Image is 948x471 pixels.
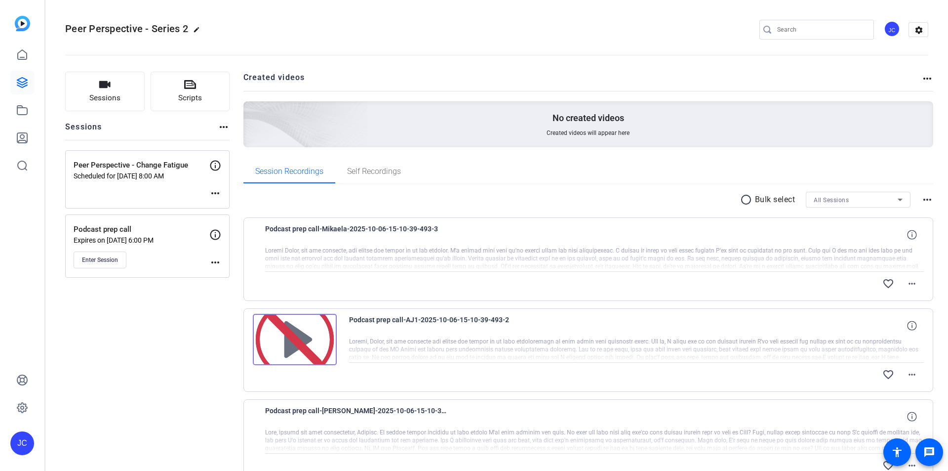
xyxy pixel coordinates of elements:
p: Bulk select [755,194,795,206]
p: Peer Perspective - Change Fatigue [74,160,209,171]
span: Session Recordings [255,168,323,175]
span: Self Recordings [347,168,401,175]
span: Sessions [89,92,120,104]
h2: Sessions [65,121,102,140]
input: Search [777,24,866,36]
mat-icon: accessibility [891,446,903,458]
span: Created videos will appear here [547,129,630,137]
mat-icon: more_horiz [209,257,221,268]
span: Enter Session [82,256,118,264]
mat-icon: more_horiz [921,73,933,85]
mat-icon: edit [193,26,205,38]
mat-icon: more_horiz [921,194,933,206]
mat-icon: more_horiz [906,369,918,381]
span: Podcast prep call-Mikaela-2025-10-06-15-10-39-493-3 [265,223,448,247]
span: Podcast prep call-AJ1-2025-10-06-15-10-39-493-2 [349,314,532,338]
p: Expires on [DATE] 6:00 PM [74,236,209,244]
ngx-avatar: Jessica Cheng [884,21,901,38]
img: blue-gradient.svg [15,16,30,31]
h2: Created videos [243,72,922,91]
div: JC [10,431,34,455]
mat-icon: radio_button_unchecked [740,194,755,206]
span: Podcast prep call-[PERSON_NAME]-2025-10-06-15-10-39-493-1 [265,405,448,428]
span: Scripts [178,92,202,104]
span: Peer Perspective - Series 2 [65,23,188,35]
img: Creted videos background [133,3,368,218]
mat-icon: message [923,446,935,458]
mat-icon: settings [909,23,929,38]
button: Scripts [151,72,230,111]
button: Sessions [65,72,145,111]
mat-icon: more_horiz [218,121,230,133]
img: Preview is unavailable [253,314,337,365]
mat-icon: more_horiz [209,187,221,199]
p: Podcast prep call [74,224,209,235]
span: All Sessions [814,197,849,204]
p: No created videos [553,112,624,124]
p: Scheduled for [DATE] 8:00 AM [74,172,209,180]
mat-icon: favorite_border [882,278,894,290]
mat-icon: more_horiz [906,278,918,290]
button: Enter Session [74,252,126,268]
div: JC [884,21,900,37]
mat-icon: favorite_border [882,369,894,381]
